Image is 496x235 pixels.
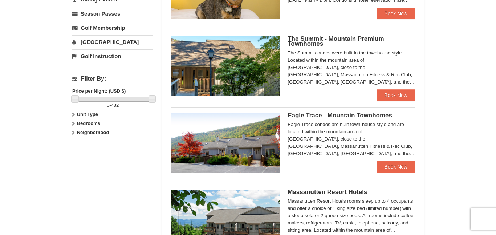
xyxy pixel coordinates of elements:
[377,89,415,101] a: Book Now
[77,121,100,126] strong: Bedrooms
[288,189,367,195] span: Massanutten Resort Hotels
[72,7,153,20] a: Season Passes
[72,102,153,109] label: -
[77,112,98,117] strong: Unit Type
[377,8,415,19] a: Book Now
[111,102,119,108] span: 482
[72,21,153,35] a: Golf Membership
[72,76,153,82] h4: Filter By:
[72,49,153,63] a: Golf Instruction
[77,130,109,135] strong: Neighborhood
[72,35,153,49] a: [GEOGRAPHIC_DATA]
[171,113,280,173] img: 19218983-1-9b289e55.jpg
[377,161,415,173] a: Book Now
[288,121,415,157] div: Eagle Trace condos are built town-house style and are located within the mountain area of [GEOGRA...
[107,102,109,108] span: 0
[288,198,415,234] div: Massanutten Resort Hotels rooms sleep up to 4 occupants and offer a choice of 1 king size bed (li...
[171,36,280,96] img: 19219034-1-0eee7e00.jpg
[288,112,392,119] span: Eagle Trace - Mountain Townhomes
[72,88,126,94] strong: Price per Night: (USD $)
[288,49,415,86] div: The Summit condos were built in the townhouse style. Located within the mountain area of [GEOGRAP...
[288,35,384,47] span: The Summit - Mountain Premium Townhomes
